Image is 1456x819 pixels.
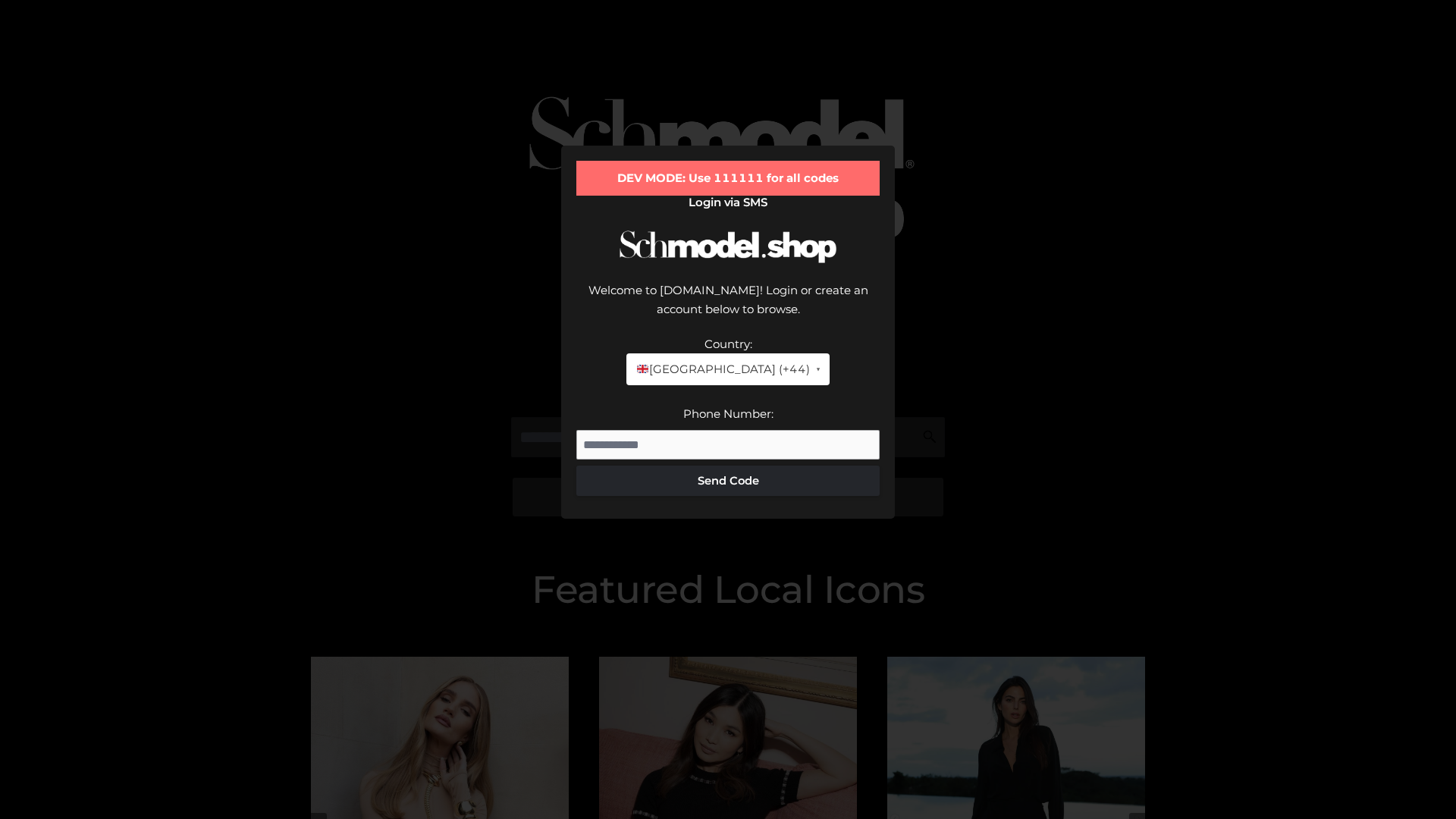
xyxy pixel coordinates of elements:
label: Country: [704,337,752,351]
label: Phone Number: [683,406,773,421]
img: Schmodel Logo [614,217,842,277]
h2: Login via SMS [576,196,880,209]
button: Send Code [576,466,880,496]
div: DEV MODE: Use 111111 for all codes [576,161,880,196]
div: Welcome to [DOMAIN_NAME]! Login or create an account below to browse. [576,281,880,334]
span: [GEOGRAPHIC_DATA] (+44) [635,359,809,379]
img: 🇬🇧 [637,363,648,375]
